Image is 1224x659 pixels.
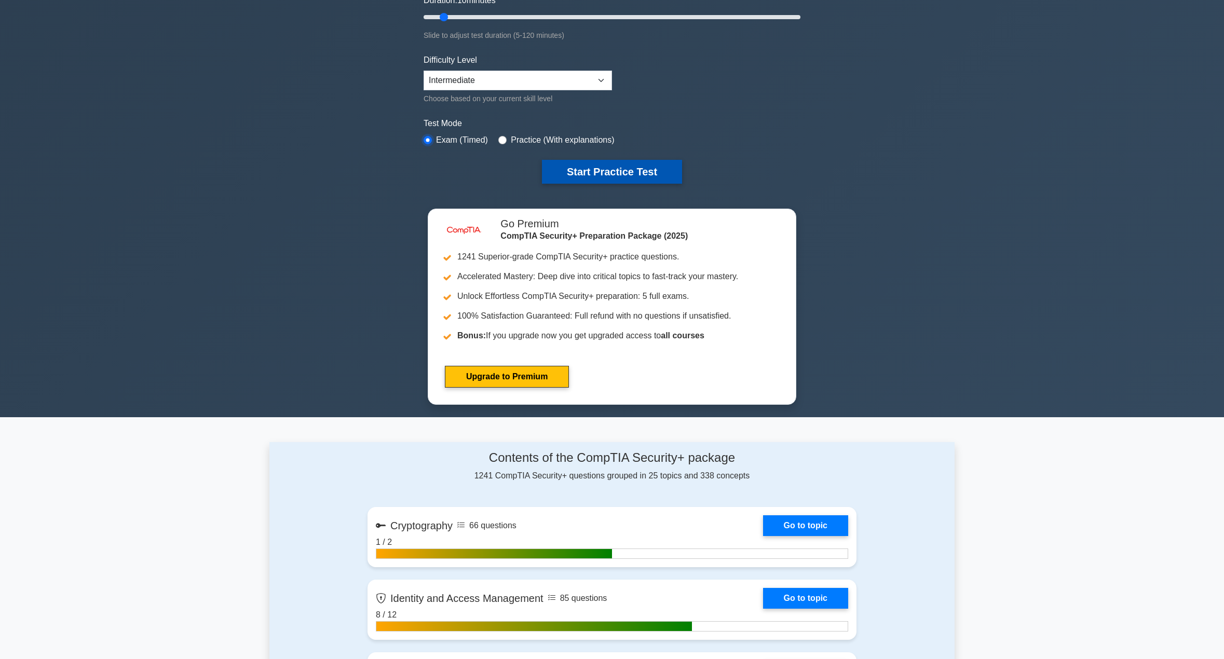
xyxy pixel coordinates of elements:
a: Go to topic [763,515,848,536]
label: Test Mode [424,117,800,130]
label: Exam (Timed) [436,134,488,146]
div: 1241 CompTIA Security+ questions grouped in 25 topics and 338 concepts [368,450,856,482]
div: Slide to adjust test duration (5-120 minutes) [424,29,800,42]
div: Choose based on your current skill level [424,92,612,105]
h4: Contents of the CompTIA Security+ package [368,450,856,465]
button: Start Practice Test [542,160,682,184]
label: Difficulty Level [424,54,477,66]
a: Upgrade to Premium [445,366,569,388]
a: Go to topic [763,588,848,609]
label: Practice (With explanations) [511,134,614,146]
